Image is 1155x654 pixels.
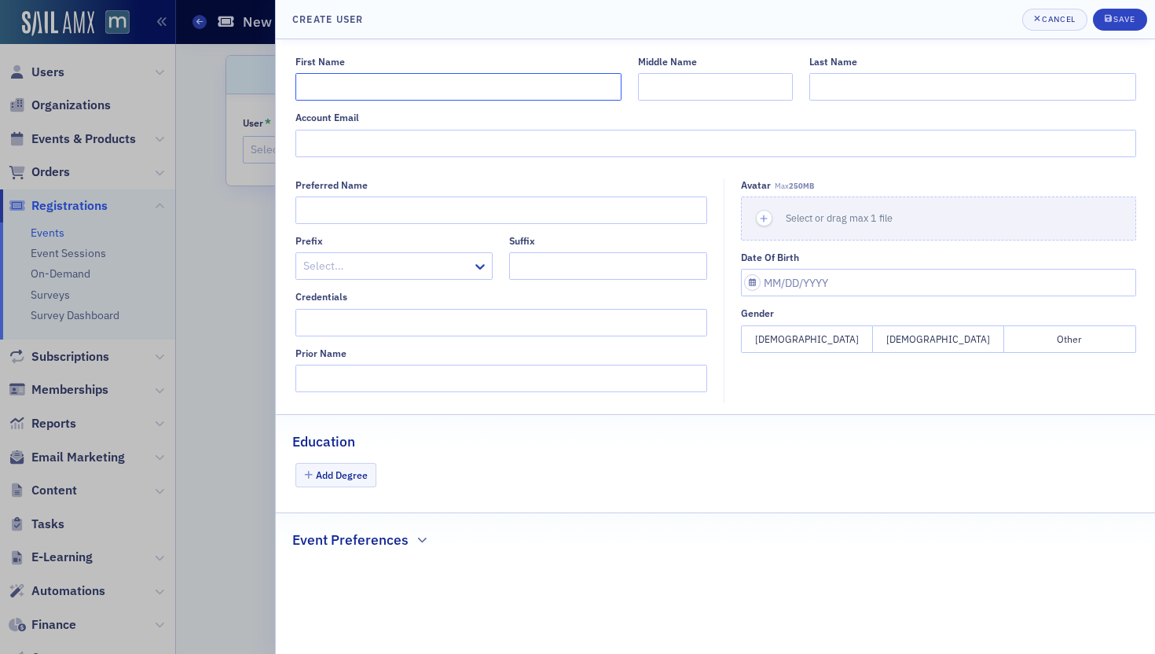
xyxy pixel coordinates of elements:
div: Credentials [295,291,347,303]
div: Avatar [741,179,771,191]
h2: Education [292,432,355,452]
button: Add Degree [295,463,377,487]
div: Preferred Name [295,179,368,191]
div: First Name [295,56,345,68]
button: [DEMOGRAPHIC_DATA] [741,325,873,353]
button: Save [1093,9,1147,31]
div: Date of Birth [741,252,799,263]
div: Middle Name [638,56,697,68]
input: MM/DD/YYYY [741,269,1136,296]
div: Prior Name [295,347,346,359]
div: Cancel [1042,15,1075,24]
span: Select or drag max 1 file [786,211,893,224]
div: Last Name [809,56,857,68]
span: 250MB [789,181,814,191]
div: Suffix [509,235,535,247]
button: Cancel [1022,9,1087,31]
button: Select or drag max 1 file [741,197,1136,241]
h4: Create User [292,12,363,26]
div: Account Email [295,112,359,123]
h2: Event Preferences [292,530,409,550]
div: Save [1113,15,1135,24]
button: Other [1004,325,1136,353]
div: Gender [741,307,774,319]
span: Max [775,181,814,191]
div: Prefix [295,235,323,247]
button: [DEMOGRAPHIC_DATA] [873,325,1005,353]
